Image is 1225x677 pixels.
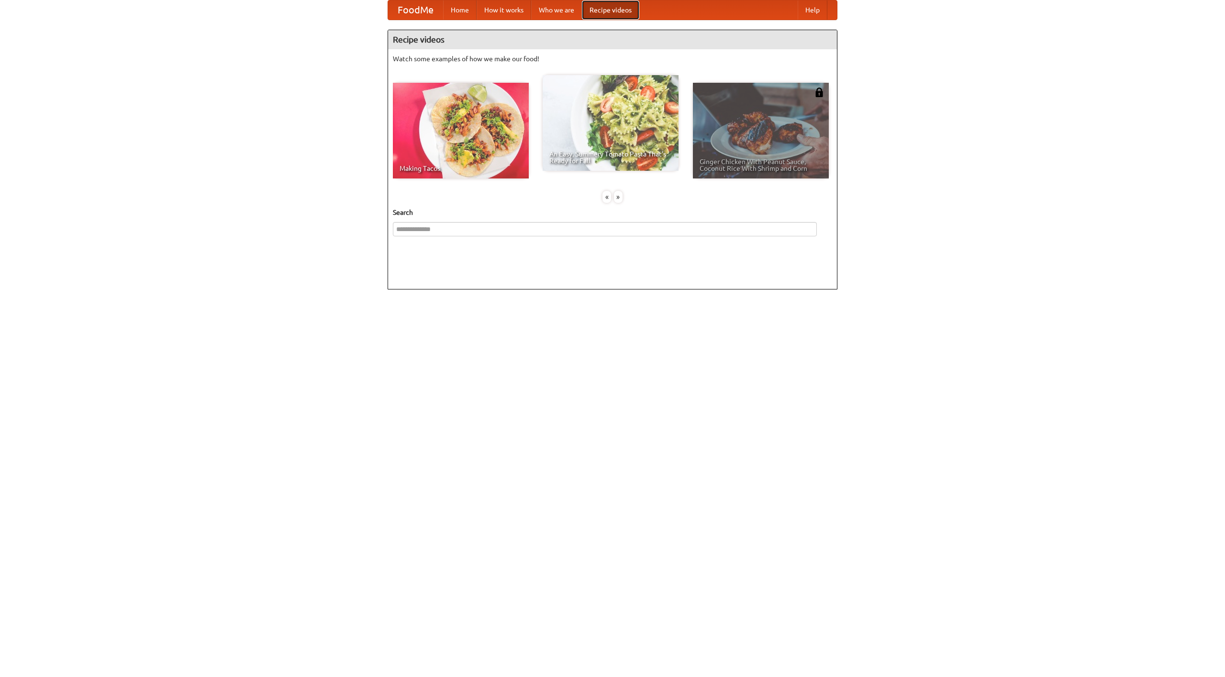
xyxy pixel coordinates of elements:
span: An Easy, Summery Tomato Pasta That's Ready for Fall [549,151,672,164]
a: Making Tacos [393,83,529,178]
a: An Easy, Summery Tomato Pasta That's Ready for Fall [543,75,679,171]
a: Help [798,0,827,20]
a: Who we are [531,0,582,20]
h5: Search [393,208,832,217]
img: 483408.png [814,88,824,97]
h4: Recipe videos [388,30,837,49]
p: Watch some examples of how we make our food! [393,54,832,64]
a: Recipe videos [582,0,639,20]
div: » [614,191,623,203]
a: How it works [477,0,531,20]
a: FoodMe [388,0,443,20]
span: Making Tacos [400,165,522,172]
a: Home [443,0,477,20]
div: « [602,191,611,203]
